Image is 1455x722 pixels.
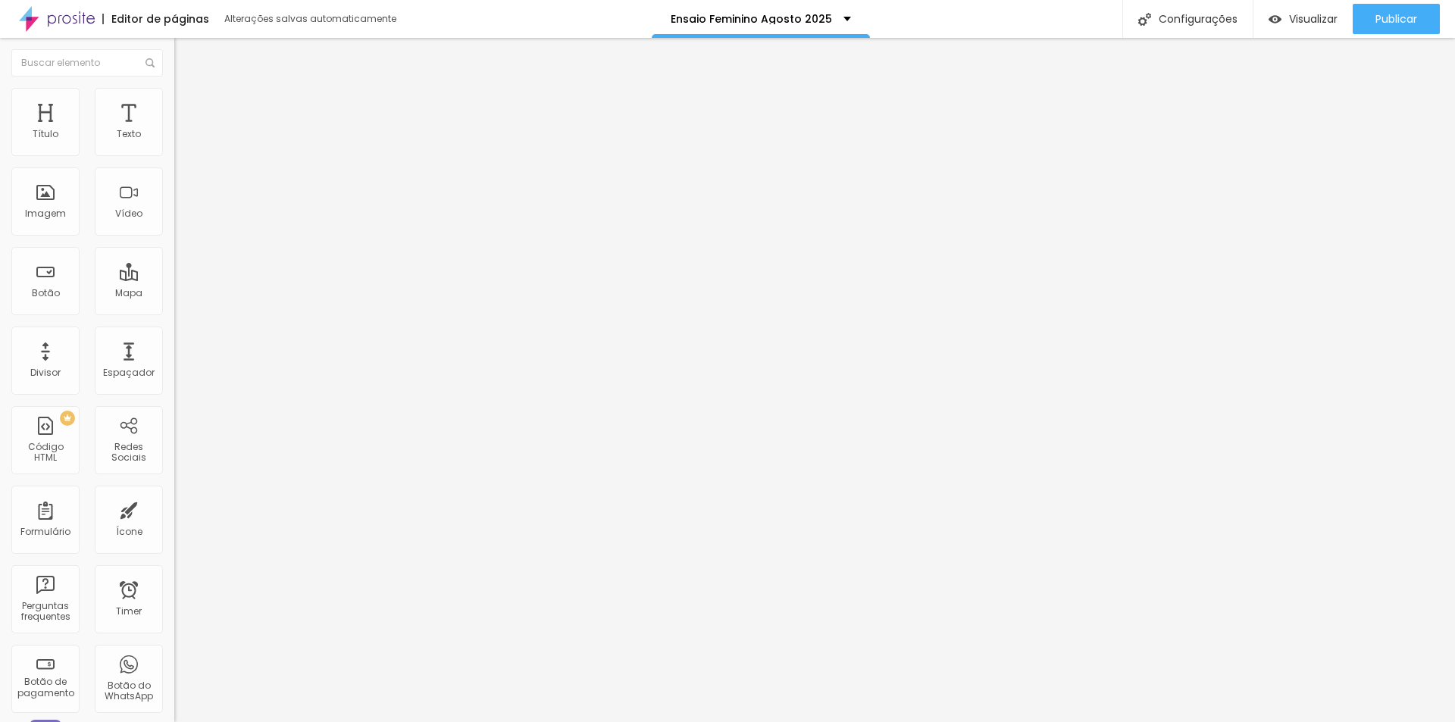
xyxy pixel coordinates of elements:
img: Icone [1138,13,1151,26]
div: Timer [116,606,142,617]
div: Imagem [25,208,66,219]
div: Perguntas frequentes [15,601,75,623]
input: Buscar elemento [11,49,163,77]
div: Botão do WhatsApp [99,680,158,702]
div: Código HTML [15,442,75,464]
div: Título [33,129,58,139]
span: Visualizar [1289,13,1338,25]
div: Divisor [30,367,61,378]
div: Editor de páginas [102,14,209,24]
img: view-1.svg [1269,13,1281,26]
div: Redes Sociais [99,442,158,464]
div: Alterações salvas automaticamente [224,14,399,23]
div: Mapa [115,288,142,298]
iframe: Editor [174,38,1455,722]
div: Ícone [116,527,142,537]
button: Visualizar [1253,4,1353,34]
div: Vídeo [115,208,142,219]
button: Publicar [1353,4,1440,34]
span: Publicar [1375,13,1417,25]
img: Icone [145,58,155,67]
p: Ensaio Feminino Agosto 2025 [671,14,832,24]
div: Botão de pagamento [15,677,75,699]
div: Botão [32,288,60,298]
div: Texto [117,129,141,139]
div: Formulário [20,527,70,537]
div: Espaçador [103,367,155,378]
